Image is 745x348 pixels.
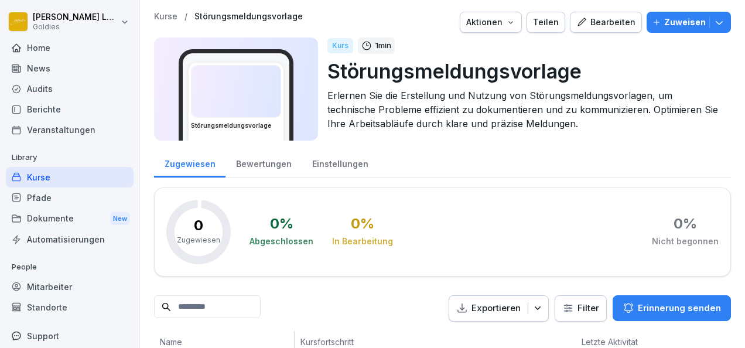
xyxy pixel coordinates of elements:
a: Mitarbeiter [6,277,134,297]
button: Bearbeiten [570,12,642,33]
a: Pfade [6,187,134,208]
div: New [110,212,130,226]
div: 0 % [674,217,697,231]
a: Kurse [154,12,177,22]
p: Kursfortschritt [300,336,464,348]
a: Zugewiesen [154,148,225,178]
p: People [6,258,134,277]
p: Erlernen Sie die Erstellung und Nutzung von Störungsmeldungsvorlagen, um technische Probleme effi... [327,88,722,131]
h3: Störungsmeldungsvorlage [191,121,281,130]
button: Filter [555,296,606,321]
div: 0 % [351,217,374,231]
p: Zuweisen [664,16,706,29]
p: Library [6,148,134,167]
p: 1 min [375,40,391,52]
div: In Bearbeitung [332,236,393,247]
a: Kurse [6,167,134,187]
div: Teilen [533,16,559,29]
div: Bearbeiten [576,16,635,29]
p: Störungsmeldungsvorlage [327,56,722,86]
div: Aktionen [466,16,515,29]
button: Exportieren [449,295,549,322]
a: News [6,58,134,79]
div: Kurs [327,38,353,53]
a: Einstellungen [302,148,378,178]
p: Goldies [33,23,118,31]
p: / [184,12,187,22]
div: Abgeschlossen [250,236,313,247]
div: Nicht begonnen [652,236,719,247]
a: Automatisierungen [6,229,134,250]
a: Bewertungen [225,148,302,178]
div: Filter [562,302,599,314]
button: Teilen [527,12,565,33]
div: 0 % [270,217,293,231]
button: Aktionen [460,12,522,33]
a: Home [6,37,134,58]
p: Exportieren [471,302,521,315]
a: Berichte [6,99,134,120]
a: Standorte [6,297,134,318]
a: DokumenteNew [6,208,134,230]
button: Erinnerung senden [613,295,731,321]
a: Störungsmeldungsvorlage [194,12,303,22]
div: Support [6,326,134,346]
a: Veranstaltungen [6,120,134,140]
button: Zuweisen [647,12,731,33]
a: Audits [6,79,134,99]
div: Dokumente [6,208,134,230]
p: 0 [194,219,203,233]
p: [PERSON_NAME] Loska [33,12,118,22]
p: Name [160,336,288,348]
p: Letzte Aktivität [582,336,658,348]
p: Zugewiesen [177,235,220,245]
p: Erinnerung senden [638,302,721,315]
